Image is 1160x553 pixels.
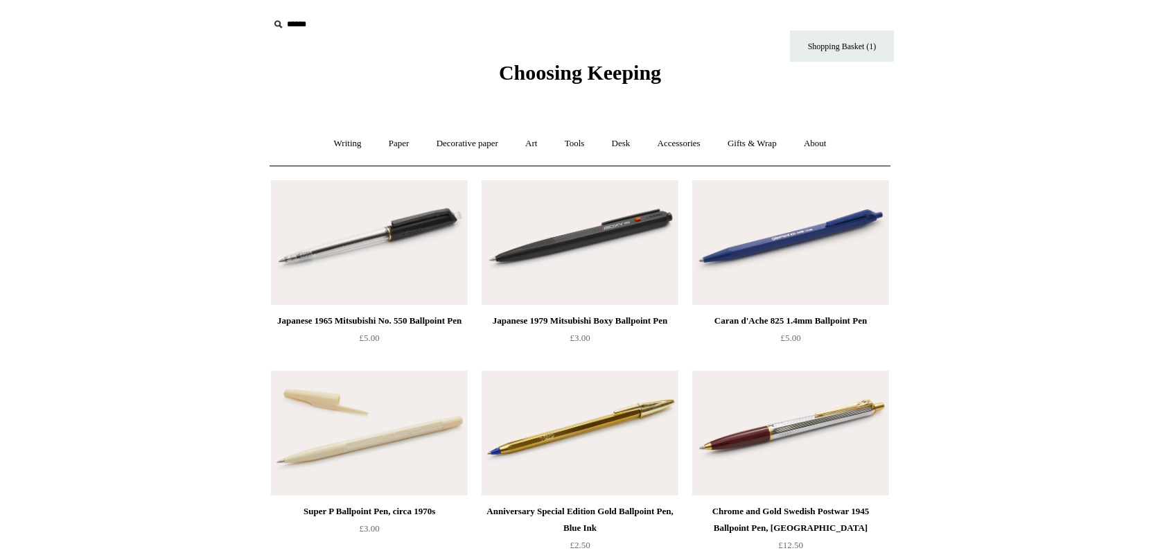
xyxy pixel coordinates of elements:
[692,180,889,305] img: Caran d'Ache 825 1.4mm Ballpoint Pen
[482,180,678,305] a: Japanese 1979 Mitsubishi Boxy Ballpoint Pen Japanese 1979 Mitsubishi Boxy Ballpoint Pen
[692,180,889,305] a: Caran d'Ache 825 1.4mm Ballpoint Pen Caran d'Ache 825 1.4mm Ballpoint Pen
[645,125,713,162] a: Accessories
[485,313,675,329] div: Japanese 1979 Mitsubishi Boxy Ballpoint Pen
[790,30,894,62] a: Shopping Basket (1)
[570,540,590,550] span: £2.50
[499,61,661,84] span: Choosing Keeping
[778,540,803,550] span: £12.50
[499,72,661,82] a: Choosing Keeping
[376,125,422,162] a: Paper
[552,125,597,162] a: Tools
[696,313,886,329] div: Caran d'Ache 825 1.4mm Ballpoint Pen
[780,333,800,343] span: £5.00
[715,125,789,162] a: Gifts & Wrap
[271,371,468,495] img: Super P Ballpoint Pen, circa 1970s
[696,503,886,536] div: Chrome and Gold Swedish Postwar 1945 Ballpoint Pen, [GEOGRAPHIC_DATA]
[359,523,379,534] span: £3.00
[482,313,678,369] a: Japanese 1979 Mitsubishi Boxy Ballpoint Pen £3.00
[274,503,464,520] div: Super P Ballpoint Pen, circa 1970s
[692,371,889,495] img: Chrome and Gold Swedish Postwar 1945 Ballpoint Pen, Burgundy
[424,125,511,162] a: Decorative paper
[692,371,889,495] a: Chrome and Gold Swedish Postwar 1945 Ballpoint Pen, Burgundy Chrome and Gold Swedish Postwar 1945...
[570,333,590,343] span: £3.00
[513,125,550,162] a: Art
[274,313,464,329] div: Japanese 1965 Mitsubishi No. 550 Ballpoint Pen
[791,125,839,162] a: About
[482,371,678,495] a: Anniversary Special Edition Gold Ballpoint Pen, Blue Ink Anniversary Special Edition Gold Ballpoi...
[692,313,889,369] a: Caran d'Ache 825 1.4mm Ballpoint Pen £5.00
[482,180,678,305] img: Japanese 1979 Mitsubishi Boxy Ballpoint Pen
[482,371,678,495] img: Anniversary Special Edition Gold Ballpoint Pen, Blue Ink
[271,313,468,369] a: Japanese 1965 Mitsubishi No. 550 Ballpoint Pen £5.00
[359,333,379,343] span: £5.00
[599,125,643,162] a: Desk
[271,180,468,305] img: Japanese 1965 Mitsubishi No. 550 Ballpoint Pen
[271,371,468,495] a: Super P Ballpoint Pen, circa 1970s Super P Ballpoint Pen, circa 1970s
[485,503,675,536] div: Anniversary Special Edition Gold Ballpoint Pen, Blue Ink
[322,125,374,162] a: Writing
[271,180,468,305] a: Japanese 1965 Mitsubishi No. 550 Ballpoint Pen Japanese 1965 Mitsubishi No. 550 Ballpoint Pen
